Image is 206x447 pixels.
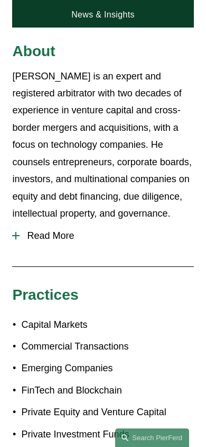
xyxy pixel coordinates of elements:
[12,287,78,303] span: Practices
[21,426,193,443] p: Private Investment Funds
[12,68,193,222] p: [PERSON_NAME] is an expert and registered arbitrator with two decades of experience in venture ca...
[20,230,193,242] span: Read More
[115,428,189,447] a: Search this site
[21,360,193,377] p: Emerging Companies
[12,2,193,28] a: News & Insights
[12,43,55,59] span: About
[21,382,193,399] p: FinTech and Blockchain
[21,404,193,421] p: Private Equity and Venture Capital
[21,338,193,355] p: Commercial Transactions
[21,316,193,333] p: Capital Markets
[12,222,193,249] button: Read More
